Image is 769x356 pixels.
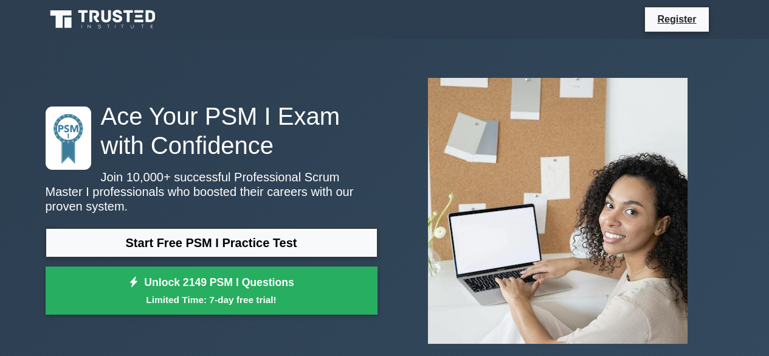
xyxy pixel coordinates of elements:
[46,170,378,214] p: Join 10,000+ successful Professional Scrum Master I professionals who boosted their careers with ...
[46,228,378,257] a: Start Free PSM I Practice Test
[61,293,362,307] small: Limited Time: 7-day free trial!
[46,102,378,160] h1: Ace Your PSM I Exam with Confidence
[46,267,378,315] a: Unlock 2149 PSM I QuestionsLimited Time: 7-day free trial!
[650,12,703,27] a: Register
